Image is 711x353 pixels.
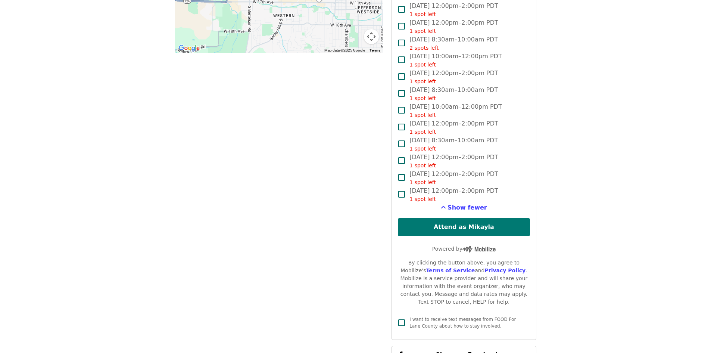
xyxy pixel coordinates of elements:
[409,78,436,84] span: 1 spot left
[409,179,436,185] span: 1 spot left
[409,136,498,153] span: [DATE] 8:30am–10:00am PDT
[426,267,475,273] a: Terms of Service
[409,62,436,68] span: 1 spot left
[409,45,439,51] span: 2 spots left
[409,186,498,203] span: [DATE] 12:00pm–2:00pm PDT
[409,28,436,34] span: 1 spot left
[409,119,498,136] span: [DATE] 12:00pm–2:00pm PDT
[398,218,530,236] button: Attend as Mikayla
[409,35,498,52] span: [DATE] 8:30am–10:00am PDT
[409,1,498,18] span: [DATE] 12:00pm–2:00pm PDT
[369,48,380,52] a: Terms (opens in new tab)
[364,29,379,44] button: Map camera controls
[409,112,436,118] span: 1 spot left
[484,267,526,273] a: Privacy Policy
[409,146,436,152] span: 1 spot left
[409,162,436,168] span: 1 spot left
[409,129,436,135] span: 1 spot left
[432,246,496,252] span: Powered by
[409,86,498,102] span: [DATE] 8:30am–10:00am PDT
[409,11,436,17] span: 1 spot left
[324,48,365,52] span: Map data ©2025 Google
[441,203,487,212] button: See more timeslots
[409,18,498,35] span: [DATE] 12:00pm–2:00pm PDT
[409,196,436,202] span: 1 spot left
[462,246,496,253] img: Powered by Mobilize
[177,43,202,53] a: Open this area in Google Maps (opens a new window)
[448,204,487,211] span: Show fewer
[409,69,498,86] span: [DATE] 12:00pm–2:00pm PDT
[398,259,530,306] div: By clicking the button above, you agree to Mobilize's and . Mobilize is a service provider and wi...
[409,95,436,101] span: 1 spot left
[409,102,502,119] span: [DATE] 10:00am–12:00pm PDT
[409,317,516,329] span: I want to receive text messages from FOOD For Lane County about how to stay involved.
[409,52,502,69] span: [DATE] 10:00am–12:00pm PDT
[409,170,498,186] span: [DATE] 12:00pm–2:00pm PDT
[177,43,202,53] img: Google
[409,153,498,170] span: [DATE] 12:00pm–2:00pm PDT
